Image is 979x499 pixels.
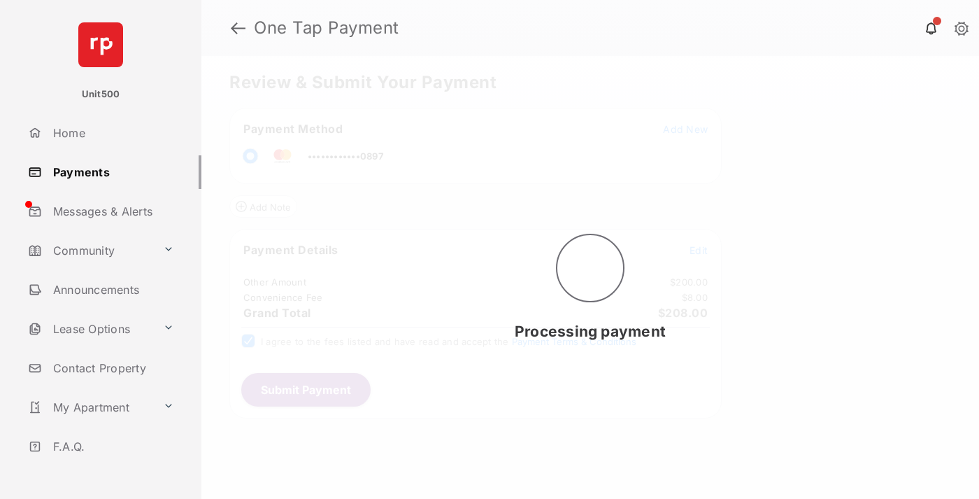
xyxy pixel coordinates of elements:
[22,391,157,424] a: My Apartment
[78,22,123,67] img: svg+xml;base64,PHN2ZyB4bWxucz0iaHR0cDovL3d3dy53My5vcmcvMjAwMC9zdmciIHdpZHRoPSI2NCIgaGVpZ2h0PSI2NC...
[22,234,157,267] a: Community
[515,323,666,340] span: Processing payment
[254,20,399,36] strong: One Tap Payment
[22,351,201,385] a: Contact Property
[22,116,201,150] a: Home
[22,273,201,307] a: Announcements
[82,87,120,101] p: Unit500
[22,195,201,228] a: Messages & Alerts
[22,155,201,189] a: Payments
[22,430,201,463] a: F.A.Q.
[22,312,157,346] a: Lease Options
